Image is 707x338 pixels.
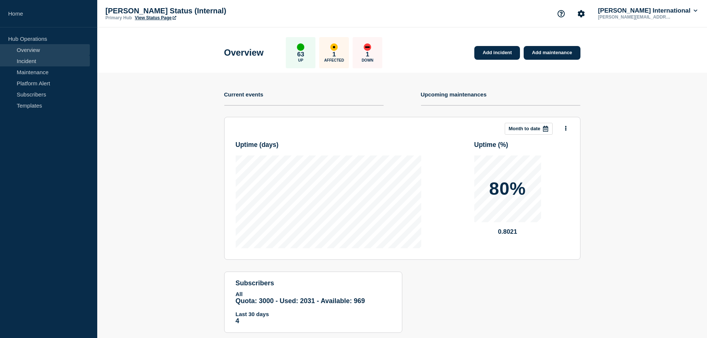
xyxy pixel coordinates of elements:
[298,58,303,62] p: Up
[509,126,540,131] p: Month to date
[596,14,674,20] p: [PERSON_NAME][EMAIL_ADDRESS][PERSON_NAME][DOMAIN_NAME]
[236,291,391,297] p: All
[297,51,304,58] p: 63
[236,317,391,325] p: 4
[489,180,526,198] p: 80%
[236,141,421,149] h3: Uptime ( days )
[366,51,369,58] p: 1
[224,91,264,98] h4: Current events
[333,51,336,58] p: 1
[524,46,580,60] a: Add maintenance
[364,43,371,51] div: down
[236,311,391,317] p: Last 30 days
[105,15,132,20] p: Primary Hub
[553,6,569,22] button: Support
[361,58,373,62] p: Down
[324,58,344,62] p: Affected
[573,6,589,22] button: Account settings
[224,47,264,58] h1: Overview
[474,46,520,60] a: Add incident
[236,279,391,287] h4: subscribers
[474,141,569,149] h3: Uptime ( % )
[421,91,487,98] h4: Upcoming maintenances
[596,7,699,14] button: [PERSON_NAME] International
[236,297,365,305] span: Quota: 3000 - Used: 2031 - Available: 969
[105,7,254,15] p: [PERSON_NAME] Status (Internal)
[330,43,338,51] div: affected
[474,228,541,236] p: 0.8021
[135,15,176,20] a: View Status Page
[505,123,553,135] button: Month to date
[297,43,304,51] div: up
